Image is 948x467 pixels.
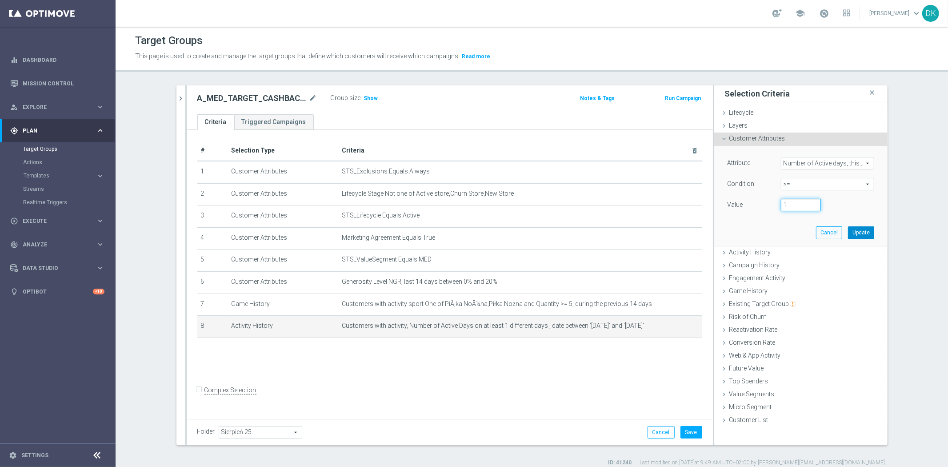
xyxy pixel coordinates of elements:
[331,94,361,102] label: Group size
[579,93,616,103] button: Notes & Tags
[868,87,877,99] i: close
[729,287,768,294] span: Game History
[729,416,768,423] span: Customer List
[23,196,115,209] div: Realtime Triggers
[228,141,339,161] th: Selection Type
[342,147,365,154] span: Criteria
[96,217,104,225] i: keyboard_arrow_right
[729,262,780,269] span: Campaign History
[10,241,105,248] button: track_changes Analyze keyboard_arrow_right
[729,300,796,307] span: Existing Target Group
[197,93,308,104] h2: A_MED_TARGET_CASHBACK_20do100_190925
[228,161,339,183] td: Customer Attributes
[228,316,339,338] td: Activity History
[23,145,92,153] a: Target Groups
[10,103,18,111] i: person_search
[10,104,105,111] button: person_search Explore keyboard_arrow_right
[648,426,675,439] button: Cancel
[135,52,460,60] span: This page is used to create and manage the target groups that define which customers will receive...
[23,182,115,196] div: Streams
[728,201,743,209] label: Value
[96,240,104,249] i: keyboard_arrow_right
[96,126,104,135] i: keyboard_arrow_right
[10,288,18,296] i: lightbulb
[461,52,491,61] button: Read more
[23,105,96,110] span: Explore
[10,56,18,64] i: equalizer
[204,386,256,395] label: Complex Selection
[10,56,105,64] button: equalizer Dashboard
[10,127,96,135] div: Plan
[96,264,104,272] i: keyboard_arrow_right
[135,34,203,47] h1: Target Groups
[364,95,378,101] span: Show
[922,5,939,22] div: DK
[9,451,17,459] i: settings
[197,250,228,272] td: 5
[23,142,115,156] div: Target Groups
[608,459,632,467] label: ID: 41240
[729,135,785,142] span: Customer Attributes
[664,93,702,103] button: Run Campaign
[23,242,96,247] span: Analyze
[342,212,420,219] span: STS_Lifecycle Equals Active
[197,161,228,183] td: 1
[342,168,430,175] span: STS_Exclusions Equals Always
[10,288,105,295] div: lightbulb Optibot +10
[10,280,104,303] div: Optibot
[93,289,104,294] div: +10
[10,264,96,272] div: Data Studio
[228,250,339,272] td: Customer Attributes
[729,249,771,256] span: Activity History
[728,180,755,187] lable: Condition
[197,316,228,338] td: 8
[228,183,339,205] td: Customer Attributes
[729,326,778,333] span: Reactivation Rate
[680,426,702,439] button: Save
[342,190,514,197] span: Lifecycle Stage Not one of Active store,Churn Store,New Store
[795,8,805,18] span: school
[197,227,228,250] td: 4
[342,256,432,263] span: STS_ValueSegment Equals MED
[729,339,776,346] span: Conversion Rate
[342,300,652,308] span: Customers with activity sport One of PiÅ‚ka NoÅ¼na,Piłka Nożna and Quantity >= 5, during the prev...
[23,218,96,224] span: Execute
[10,80,105,87] div: Mission Control
[23,159,92,166] a: Actions
[228,271,339,294] td: Customer Attributes
[729,391,775,398] span: Value Segments
[912,8,921,18] span: keyboard_arrow_down
[729,378,768,385] span: Top Spenders
[729,352,781,359] span: Web & App Activity
[24,173,87,178] span: Templates
[692,147,699,154] i: delete_forever
[10,48,104,72] div: Dashboard
[228,205,339,228] td: Customer Attributes
[640,459,885,467] label: Last modified on [DATE] at 9:49 AM UTC+02:00 by [PERSON_NAME][EMAIL_ADDRESS][DOMAIN_NAME]
[10,265,105,272] button: Data Studio keyboard_arrow_right
[729,313,767,320] span: Risk of Churn
[848,226,874,239] button: Update
[10,127,18,135] i: gps_fixed
[729,403,772,411] span: Micro Segment
[197,271,228,294] td: 6
[23,172,105,179] button: Templates keyboard_arrow_right
[816,226,842,239] button: Cancel
[23,280,93,303] a: Optibot
[23,72,104,95] a: Mission Control
[10,72,104,95] div: Mission Control
[23,156,115,169] div: Actions
[10,127,105,134] button: gps_fixed Plan keyboard_arrow_right
[23,266,96,271] span: Data Studio
[197,141,228,161] th: #
[176,85,185,112] button: chevron_right
[197,428,215,435] label: Folder
[728,159,751,166] lable: Attribute
[10,103,96,111] div: Explore
[234,114,314,130] a: Triggered Campaigns
[10,217,105,225] button: play_circle_outline Execute keyboard_arrow_right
